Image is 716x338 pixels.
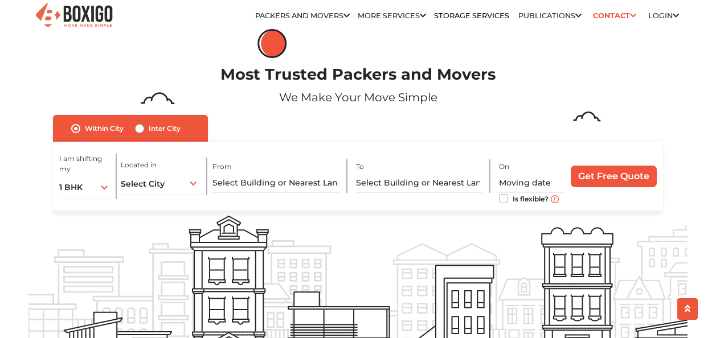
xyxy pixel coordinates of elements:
[518,11,582,20] a: Publications
[59,182,83,192] span: 1 BHK
[590,7,640,24] a: Contact
[34,2,114,30] img: Boxigo
[121,179,165,189] span: Select City
[499,162,509,172] label: On
[149,122,181,135] label: Inter City
[434,11,509,20] a: Storage Services
[499,173,563,193] input: Moving date
[513,192,549,204] label: Is flexible?
[212,162,232,172] label: From
[551,195,559,203] img: move_date_info
[648,11,679,20] a: Login
[121,160,157,170] label: Located in
[356,162,364,172] label: To
[59,154,113,174] label: I am shifting my
[356,173,482,193] input: Select Building or Nearest Landmark
[677,298,698,320] button: scroll up
[28,65,687,84] h1: Most Trusted Packers and Movers
[85,122,124,135] label: Within City
[255,11,350,20] a: Packers and Movers
[212,173,339,193] input: Select Building or Nearest Landmark
[571,166,657,187] input: Get Free Quote
[28,89,687,106] p: We Make Your Move Simple
[358,11,426,20] a: More services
